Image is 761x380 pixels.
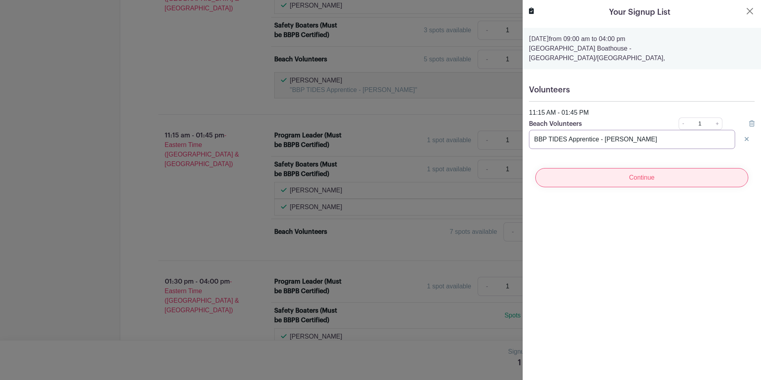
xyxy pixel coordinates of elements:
[529,34,755,44] p: from 09:00 am to 04:00 pm
[745,6,755,16] button: Close
[529,44,755,63] p: [GEOGRAPHIC_DATA] Boathouse - [GEOGRAPHIC_DATA]/[GEOGRAPHIC_DATA],
[529,36,549,42] strong: [DATE]
[529,119,657,129] p: Beach Volunteers
[609,6,670,18] h5: Your Signup List
[529,85,755,95] h5: Volunteers
[679,118,687,130] a: -
[712,118,722,130] a: +
[529,130,735,149] input: Note
[535,168,748,187] input: Continue
[524,108,759,118] div: 11:15 AM - 01:45 PM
